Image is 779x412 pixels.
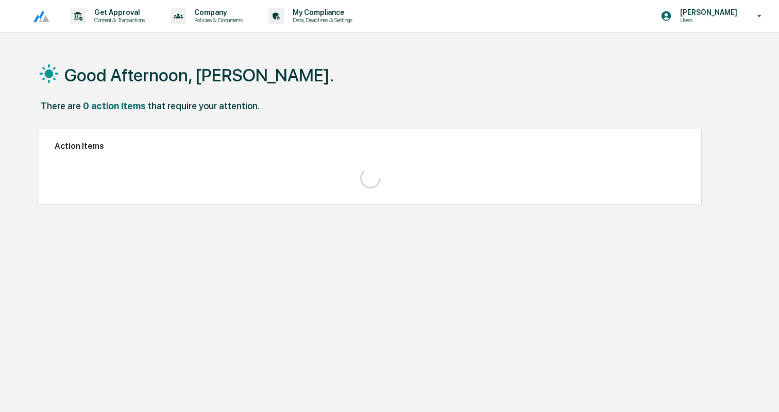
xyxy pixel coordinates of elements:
[186,8,248,16] p: Company
[83,100,146,111] div: 0 action items
[64,65,334,85] h1: Good Afternoon, [PERSON_NAME].
[86,8,150,16] p: Get Approval
[284,8,358,16] p: My Compliance
[41,100,81,111] div: There are
[86,16,150,24] p: Content & Transactions
[284,16,358,24] p: Data, Deadlines & Settings
[55,141,686,151] h2: Action Items
[672,8,742,16] p: [PERSON_NAME]
[672,16,742,24] p: Users
[25,10,49,23] img: logo
[186,16,248,24] p: Policies & Documents
[148,100,260,111] div: that require your attention.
